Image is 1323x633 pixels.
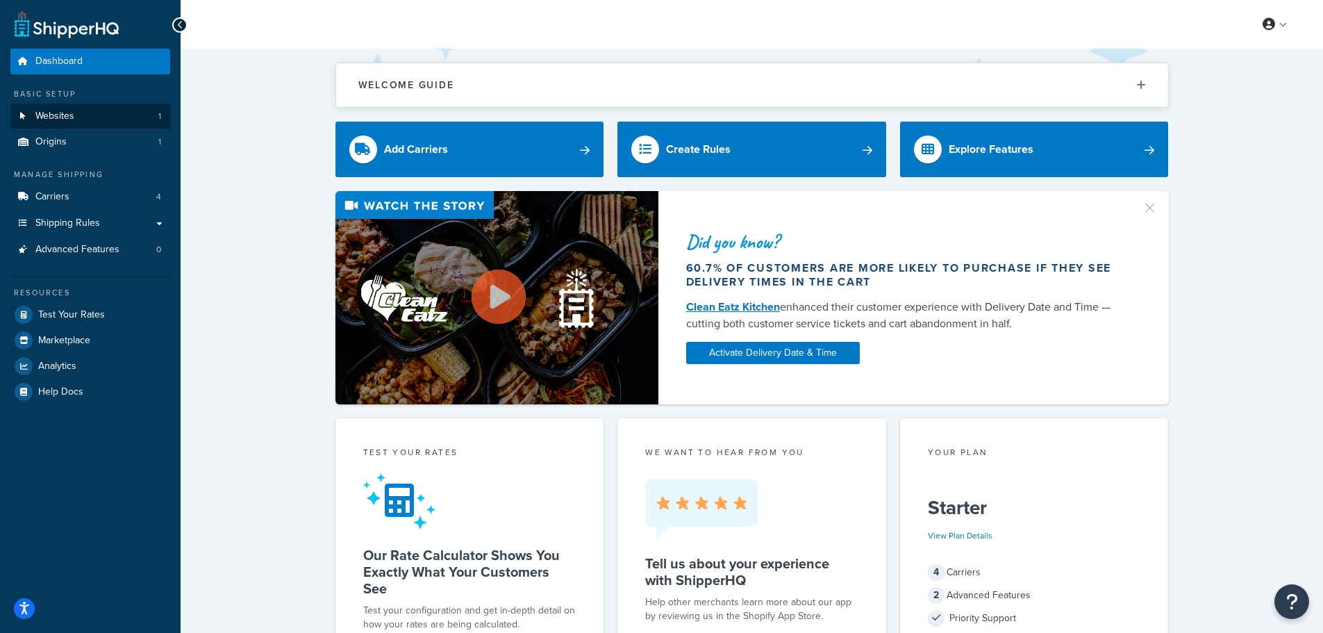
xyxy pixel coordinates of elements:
[35,217,100,229] span: Shipping Rules
[686,261,1125,289] div: 60.7% of customers are more likely to purchase if they see delivery times in the cart
[336,63,1168,107] button: Welcome Guide
[928,446,1141,462] div: Your Plan
[928,609,1141,628] div: Priority Support
[617,122,886,177] a: Create Rules
[645,446,858,459] p: we want to hear from you
[645,595,858,623] p: Help other merchants learn more about our app by reviewing us in the Shopify App Store.
[686,342,860,364] a: Activate Delivery Date & Time
[38,309,105,321] span: Test Your Rates
[928,587,945,604] span: 2
[10,237,170,263] a: Advanced Features0
[10,169,170,181] div: Manage Shipping
[645,555,858,589] h5: Tell us about your experience with ShipperHQ
[38,361,76,372] span: Analytics
[35,136,67,148] span: Origins
[10,104,170,129] a: Websites1
[156,191,161,203] span: 4
[35,56,83,67] span: Dashboard
[928,586,1141,605] div: Advanced Features
[35,191,69,203] span: Carriers
[358,80,454,90] h2: Welcome Guide
[10,129,170,155] a: Origins1
[38,386,83,398] span: Help Docs
[335,191,658,404] img: Video thumbnail
[928,564,945,581] span: 4
[158,136,161,148] span: 1
[686,299,780,315] a: Clean Eatz Kitchen
[38,335,90,347] span: Marketplace
[10,354,170,379] a: Analytics
[35,110,74,122] span: Websites
[686,299,1125,332] div: enhanced their customer experience with Delivery Date and Time — cutting both customer service ti...
[900,122,1169,177] a: Explore Features
[928,497,1141,519] h5: Starter
[10,379,170,404] a: Help Docs
[949,140,1033,159] div: Explore Features
[335,122,604,177] a: Add Carriers
[10,49,170,74] a: Dashboard
[384,140,448,159] div: Add Carriers
[1274,584,1309,619] button: Open Resource Center
[363,446,576,462] div: Test your rates
[10,287,170,299] div: Resources
[158,110,161,122] span: 1
[10,328,170,353] a: Marketplace
[156,244,161,256] span: 0
[666,140,731,159] div: Create Rules
[10,211,170,236] a: Shipping Rules
[10,237,170,263] li: Advanced Features
[686,232,1125,252] div: Did you know?
[10,88,170,100] div: Basic Setup
[928,529,992,542] a: View Plan Details
[928,563,1141,582] div: Carriers
[10,184,170,210] a: Carriers4
[10,104,170,129] li: Websites
[363,604,576,632] div: Test your configuration and get in-depth detail on how your rates are being calculated.
[10,302,170,327] a: Test Your Rates
[10,129,170,155] li: Origins
[35,244,119,256] span: Advanced Features
[10,184,170,210] li: Carriers
[363,547,576,597] h5: Our Rate Calculator Shows You Exactly What Your Customers See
